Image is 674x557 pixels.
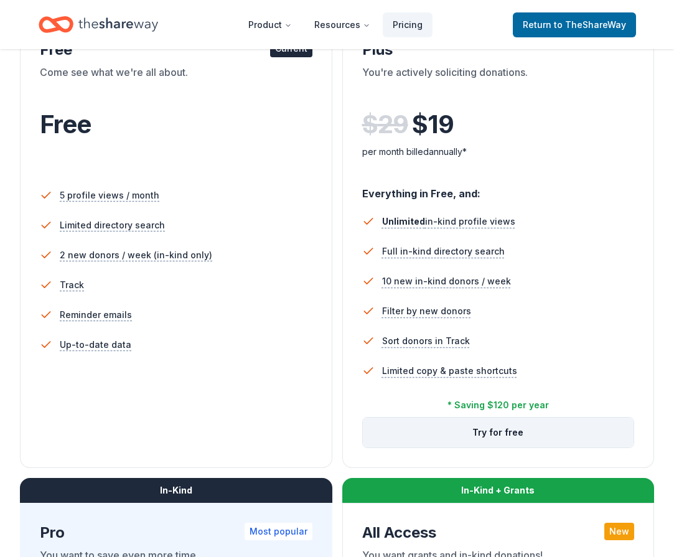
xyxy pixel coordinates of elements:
div: You're actively soliciting donations. [362,65,635,100]
button: Resources [304,12,380,37]
span: Sort donors in Track [382,334,470,349]
span: Return [523,17,626,32]
div: Most popular [245,523,312,540]
span: in-kind profile views [382,216,515,227]
a: Home [39,10,158,39]
div: Come see what we're all about. [40,65,312,100]
span: Unlimited [382,216,425,227]
span: Full in-kind directory search [382,244,505,259]
span: Track [60,278,84,293]
div: Everything in Free, and: [362,176,635,202]
button: Try for free [363,418,634,447]
span: 2 new donors / week (in-kind only) [60,248,212,263]
div: In-Kind + Grants [342,478,655,503]
div: In-Kind [20,478,332,503]
div: per month billed annually* [362,144,635,159]
button: Product [238,12,302,37]
a: Returnto TheShareWay [513,12,636,37]
span: 5 profile views / month [60,188,159,203]
a: Pricing [383,12,433,37]
span: to TheShareWay [554,19,626,30]
span: 10 new in-kind donors / week [382,274,511,289]
span: Free [40,109,91,139]
div: Free [40,40,312,60]
div: Plus [362,40,635,60]
div: All Access [362,523,635,543]
span: Limited copy & paste shortcuts [382,363,517,378]
span: Filter by new donors [382,304,471,319]
nav: Main [238,10,433,39]
span: Limited directory search [60,218,165,233]
div: New [604,523,634,540]
div: Pro [40,523,312,543]
span: $ 19 [412,107,454,142]
span: Reminder emails [60,307,132,322]
div: * Saving $120 per year [447,398,549,413]
span: Up-to-date data [60,337,131,352]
